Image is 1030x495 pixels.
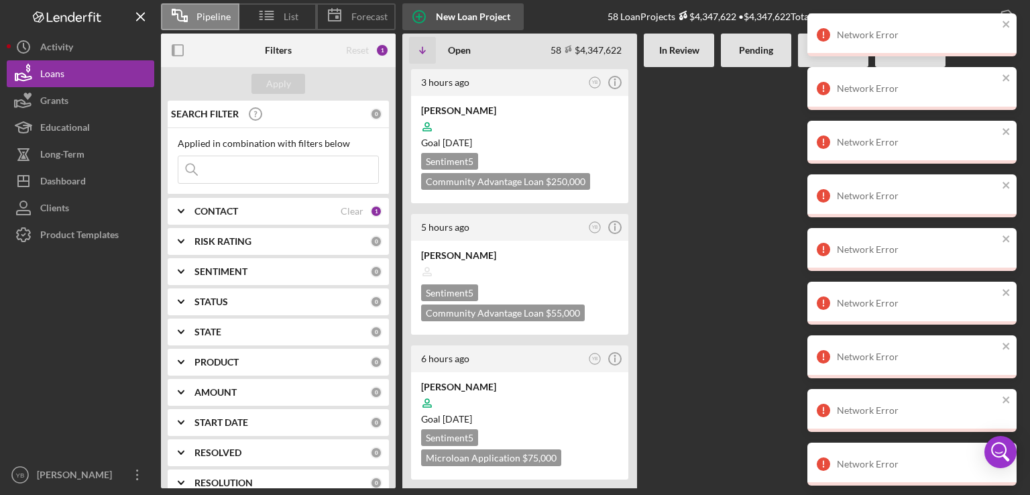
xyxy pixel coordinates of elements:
button: Apply [251,74,305,94]
b: Open [448,45,471,56]
div: Dashboard [40,168,86,198]
button: New Loan Project [402,3,524,30]
b: AMOUNT [194,387,237,398]
b: STATE [194,327,221,337]
div: Clear [341,206,363,217]
div: 0 [370,266,382,278]
div: 0 [370,356,382,368]
div: Sentiment 5 [421,153,478,170]
div: [PERSON_NAME] [421,249,618,262]
div: 1 [376,44,389,57]
div: Sentiment 5 [421,284,478,301]
button: Clients [7,195,154,221]
div: [PERSON_NAME] [421,380,618,394]
div: 58 $4,347,622 [551,44,622,56]
div: 0 [370,326,382,338]
a: 6 hours agoYB[PERSON_NAME]Goal [DATE]Sentiment5Microloan Application $75,000 [409,343,630,482]
button: Product Templates [7,221,154,248]
button: Educational [7,114,154,141]
b: In Review [659,45,699,56]
div: New Loan Project [436,3,510,30]
button: close [1002,126,1011,139]
button: close [1002,180,1011,192]
time: 2025-10-13 20:45 [421,221,469,233]
div: 1 [370,205,382,217]
div: Community Advantage Loan [421,173,590,190]
text: YB [592,225,598,229]
div: Reset [346,45,369,56]
button: Long-Term [7,141,154,168]
a: Loans [7,60,154,87]
div: 0 [370,447,382,459]
div: 0 [370,108,382,120]
div: Network Error [837,351,998,362]
b: SEARCH FILTER [171,109,239,119]
div: Community Advantage Loan [421,305,585,321]
b: START DATE [194,417,248,428]
div: Sentiment 5 [421,429,478,446]
time: 2025-10-13 19:30 [421,353,469,364]
b: RISK RATING [194,236,251,247]
button: close [1002,72,1011,85]
b: Pending [739,45,773,56]
b: PRODUCT [194,357,239,368]
span: $55,000 [546,307,580,319]
time: 2025-10-13 22:23 [421,76,469,88]
a: 3 hours agoYB[PERSON_NAME]Goal [DATE]Sentiment5Community Advantage Loan $250,000 [409,67,630,205]
button: Activity [7,34,154,60]
b: Filters [265,45,292,56]
span: Goal [421,137,472,148]
button: YB [586,74,604,92]
span: List [284,11,298,22]
b: SENTIMENT [194,266,247,277]
button: close [1002,341,1011,353]
text: YB [592,356,598,361]
div: 0 [370,417,382,429]
b: RESOLVED [194,447,241,458]
b: RESOLUTION [194,478,253,488]
div: $4,347,622 [675,11,736,22]
span: $75,000 [522,452,557,463]
button: close [1002,394,1011,407]
text: YB [592,80,598,85]
b: STATUS [194,296,228,307]
div: Network Error [837,459,998,470]
div: Product Templates [40,221,119,252]
div: Clients [40,195,69,225]
time: 11/23/2025 [443,413,472,425]
span: Forecast [351,11,388,22]
b: CONTACT [194,206,238,217]
button: YB [586,350,604,368]
div: Export [961,3,990,30]
div: 0 [370,296,382,308]
div: 0 [370,477,382,489]
span: Goal [421,413,472,425]
a: 5 hours agoYB[PERSON_NAME]Sentiment5Community Advantage Loan $55,000 [409,212,630,337]
div: 0 [370,386,382,398]
div: Network Error [837,190,998,201]
div: [PERSON_NAME] [34,461,121,492]
span: $250,000 [546,176,585,187]
button: close [1002,287,1011,300]
div: Apply [266,74,291,94]
div: 58 Loan Projects • $4,347,622 Total [608,11,811,22]
button: Dashboard [7,168,154,195]
div: [PERSON_NAME] [421,104,618,117]
div: Long-Term [40,141,84,171]
div: Network Error [837,83,998,94]
text: YB [16,472,25,479]
button: YB [586,219,604,237]
div: Network Error [837,137,998,148]
div: Network Error [837,30,998,40]
div: Network Error [837,405,998,416]
button: YB[PERSON_NAME] [7,461,154,488]
button: Grants [7,87,154,114]
button: Export [948,3,1023,30]
time: 12/22/2025 [443,137,472,148]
